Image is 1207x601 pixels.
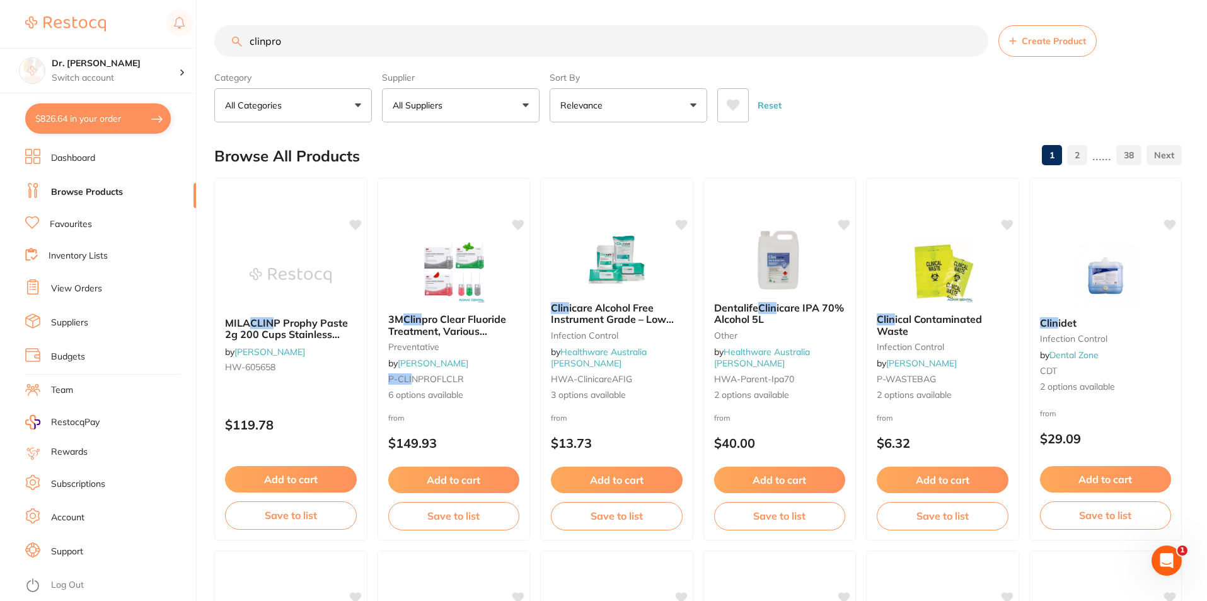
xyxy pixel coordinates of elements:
[1152,546,1182,576] iframe: Intercom live chat
[714,301,844,325] span: icare IPA 70% Alcohol 5L
[225,501,357,529] button: Save to list
[1040,365,1057,376] span: CDT
[382,88,540,122] button: All Suppliers
[1049,349,1099,361] a: Dental Zone
[25,16,106,32] img: Restocq Logo
[551,389,683,402] span: 3 options available
[25,9,106,38] a: Restocq Logo
[1177,546,1187,556] span: 1
[551,346,647,369] span: by
[382,72,540,83] label: Supplier
[551,301,569,314] em: Clin
[250,317,274,329] em: CLIN
[714,302,846,325] b: Dentalife Clinicare IPA 70% Alcohol 5L
[877,436,1008,450] p: $6.32
[1040,334,1172,344] small: Infection Control
[214,148,360,165] h2: Browse All Products
[250,244,332,307] img: MILA CLIN P Prophy Paste 2g 200 Cups Stainless Steel
[51,546,83,558] a: Support
[51,186,123,199] a: Browse Products
[550,72,707,83] label: Sort By
[551,413,567,423] span: from
[877,313,1008,337] b: Clinical Contaminated Waste
[388,313,506,349] span: pro Clear Fluoride Treatment, Various Flavours
[388,358,468,369] span: by
[877,389,1008,402] span: 2 options available
[1040,409,1056,418] span: from
[877,502,1008,530] button: Save to list
[214,72,372,83] label: Category
[51,416,100,429] span: RestocqPay
[1040,317,1058,329] em: Clin
[388,413,405,423] span: from
[388,467,520,493] button: Add to cart
[1040,317,1172,329] b: Clinidet
[754,88,785,122] button: Reset
[51,351,85,363] a: Budgets
[551,302,683,325] b: Clinicare Alcohol Free Instrument Grade – Low Level Disinfectant Wipes
[1058,317,1077,329] span: idet
[225,317,348,353] span: P Prophy Paste 2g 200 Cups Stainless Steel
[50,218,92,231] a: Favourites
[214,88,372,122] button: All Categories
[1040,349,1099,361] span: by
[714,436,846,450] p: $40.00
[877,313,982,337] span: ical Contaminated Waste
[51,384,73,397] a: Team
[388,313,520,337] b: 3M Clinpro Clear Fluoride Treatment, Various Flavours
[1067,143,1087,168] a: 2
[403,313,422,325] em: Clin
[1116,143,1141,168] a: 38
[388,389,520,402] span: 6 options available
[551,346,647,369] a: Healthware Australia [PERSON_NAME]
[1040,466,1172,493] button: Add to cart
[225,417,357,432] p: $119.78
[225,346,305,358] span: by
[413,240,495,303] img: 3M Clinpro Clear Fluoride Treatment, Various Flavours
[388,436,520,450] p: $149.93
[52,57,179,70] h4: Dr. Kim Carr
[1040,381,1172,394] span: 2 options available
[714,389,846,402] span: 2 options available
[575,229,657,292] img: Clinicare Alcohol Free Instrument Grade – Low Level Disinfectant Wipes
[758,301,777,314] em: Clin
[901,240,983,303] img: Clinical Contaminated Waste
[412,373,464,385] span: NPROFLCLR
[51,317,88,329] a: Suppliers
[1040,501,1172,529] button: Save to list
[551,373,632,385] span: HWA-clinicareAFIG
[51,152,95,165] a: Dashboard
[714,502,846,530] button: Save to list
[877,373,936,385] span: P-WASTEBAG
[25,415,100,429] a: RestocqPay
[551,436,683,450] p: $13.73
[1042,143,1062,168] a: 1
[714,346,810,369] a: Healthware Australia [PERSON_NAME]
[714,467,846,493] button: Add to cart
[877,358,957,369] span: by
[551,330,683,341] small: Infection Control
[714,346,810,369] span: by
[877,467,1008,493] button: Add to cart
[225,317,357,341] b: MILA CLIN P Prophy Paste 2g 200 Cups Stainless Steel
[998,25,1097,57] button: Create Product
[393,99,448,112] p: All Suppliers
[51,446,88,458] a: Rewards
[51,511,84,524] a: Account
[51,579,84,592] a: Log Out
[214,25,988,57] input: Search Products
[877,413,893,423] span: from
[877,313,895,325] em: Clin
[388,342,520,352] small: preventative
[20,58,45,83] img: Dr. Kim Carr
[25,576,192,596] button: Log Out
[886,358,957,369] a: [PERSON_NAME]
[1065,244,1146,307] img: Clinidet
[551,502,683,530] button: Save to list
[51,283,102,295] a: View Orders
[714,373,794,385] span: HWA-parent-ipa70
[560,99,608,112] p: Relevance
[52,72,179,85] p: Switch account
[225,99,287,112] p: All Categories
[714,330,846,341] small: other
